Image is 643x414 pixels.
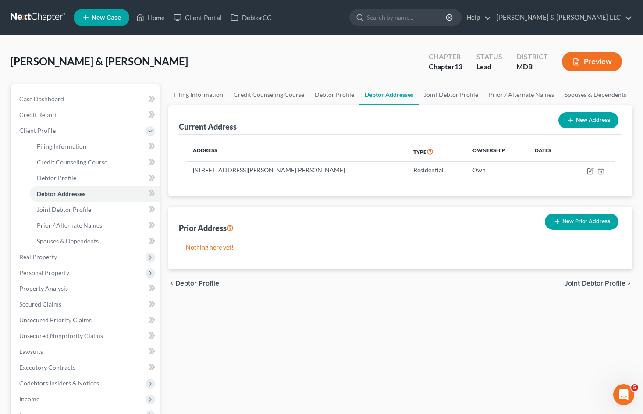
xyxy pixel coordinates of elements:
div: Lead [476,62,502,72]
a: Filing Information [30,139,160,154]
span: 5 [631,384,638,391]
span: Case Dashboard [19,95,64,103]
div: Current Address [179,121,237,132]
button: New Address [558,112,618,128]
a: Credit Counseling Course [30,154,160,170]
span: Codebtors Insiders & Notices [19,379,99,387]
td: Residential [406,162,465,178]
a: Secured Claims [12,296,160,312]
span: 13 [455,62,462,71]
a: Case Dashboard [12,91,160,107]
div: Chapter [429,62,462,72]
span: Debtor Addresses [37,190,85,197]
span: Secured Claims [19,300,61,308]
a: Lawsuits [12,344,160,360]
a: [PERSON_NAME] & [PERSON_NAME] LLC [492,10,632,25]
th: Dates [528,142,568,162]
a: Joint Debtor Profile [30,202,160,218]
span: Unsecured Priority Claims [19,316,92,324]
a: Debtor Profile [30,170,160,186]
th: Ownership [465,142,528,162]
i: chevron_right [625,280,632,287]
span: Prior / Alternate Names [37,221,102,229]
span: Debtor Profile [175,280,219,287]
a: Debtor Addresses [359,84,419,105]
a: Debtor Addresses [30,186,160,202]
a: Prior / Alternate Names [483,84,559,105]
button: chevron_left Debtor Profile [168,280,219,287]
i: chevron_left [168,280,175,287]
span: Unsecured Nonpriority Claims [19,332,103,339]
iframe: Intercom live chat [613,384,634,405]
span: Spouses & Dependents [37,237,99,245]
span: Personal Property [19,269,69,276]
a: Prior / Alternate Names [30,218,160,233]
div: District [516,52,548,62]
a: Spouses & Dependents [30,233,160,249]
div: Prior Address [179,223,234,233]
th: Address [186,142,407,162]
span: Property Analysis [19,285,68,292]
td: Own [465,162,528,178]
a: Joint Debtor Profile [419,84,483,105]
span: Real Property [19,253,57,261]
a: Spouses & Dependents [559,84,632,105]
div: Status [476,52,502,62]
a: Unsecured Nonpriority Claims [12,328,160,344]
span: Credit Counseling Course [37,158,107,166]
a: Unsecured Priority Claims [12,312,160,328]
a: Help [462,10,491,25]
span: New Case [92,14,121,21]
a: Debtor Profile [309,84,359,105]
a: DebtorCC [226,10,276,25]
span: Joint Debtor Profile [37,206,91,213]
input: Search by name... [367,9,447,25]
a: Filing Information [168,84,228,105]
a: Credit Counseling Course [228,84,309,105]
span: Lawsuits [19,348,43,355]
span: Client Profile [19,127,56,134]
span: Filing Information [37,143,86,150]
div: Chapter [429,52,462,62]
div: MDB [516,62,548,72]
p: Nothing here yet! [186,243,615,252]
span: Executory Contracts [19,364,75,371]
span: Income [19,395,39,403]
span: Debtor Profile [37,174,76,182]
a: Executory Contracts [12,360,160,375]
button: Preview [562,52,622,71]
a: Client Portal [169,10,226,25]
span: Joint Debtor Profile [565,280,625,287]
span: Credit Report [19,111,57,118]
a: Home [132,10,169,25]
button: Joint Debtor Profile chevron_right [565,280,632,287]
button: New Prior Address [545,214,618,230]
span: [PERSON_NAME] & [PERSON_NAME] [11,55,188,68]
a: Credit Report [12,107,160,123]
th: Type [406,142,465,162]
a: Property Analysis [12,281,160,296]
td: [STREET_ADDRESS][PERSON_NAME][PERSON_NAME] [186,162,407,178]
